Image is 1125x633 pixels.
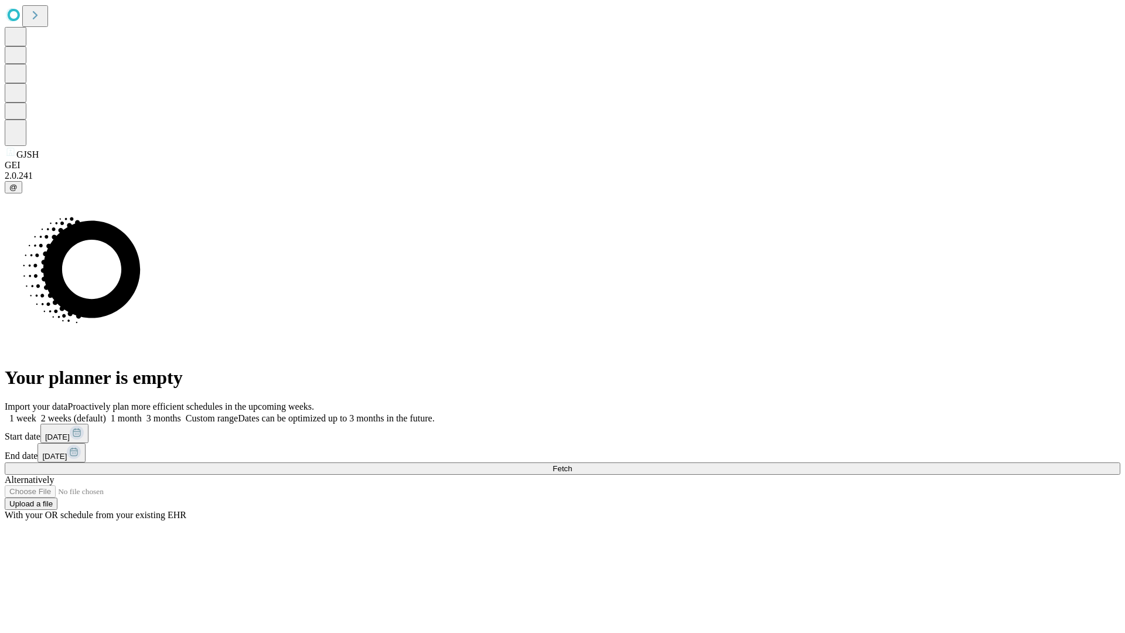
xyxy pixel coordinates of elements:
span: 1 month [111,413,142,423]
span: Custom range [186,413,238,423]
button: [DATE] [37,443,86,462]
div: Start date [5,424,1120,443]
span: 2 weeks (default) [41,413,106,423]
span: With your OR schedule from your existing EHR [5,510,186,520]
div: End date [5,443,1120,462]
button: Fetch [5,462,1120,475]
span: 1 week [9,413,36,423]
button: @ [5,181,22,193]
span: 3 months [146,413,181,423]
span: GJSH [16,149,39,159]
span: @ [9,183,18,192]
span: Dates can be optimized up to 3 months in the future. [238,413,434,423]
span: Proactively plan more efficient schedules in the upcoming weeks. [68,401,314,411]
div: GEI [5,160,1120,171]
h1: Your planner is empty [5,367,1120,389]
span: Alternatively [5,475,54,485]
button: Upload a file [5,498,57,510]
span: [DATE] [42,452,67,461]
span: Import your data [5,401,68,411]
span: Fetch [553,464,572,473]
button: [DATE] [40,424,88,443]
span: [DATE] [45,433,70,441]
div: 2.0.241 [5,171,1120,181]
